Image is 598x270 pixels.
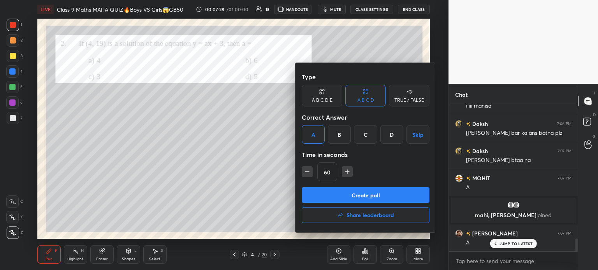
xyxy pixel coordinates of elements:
div: Time in seconds [302,147,429,162]
div: Correct Answer [302,110,429,125]
div: TRUE / FALSE [394,98,424,103]
div: A B C D [357,98,374,103]
div: C [354,125,377,144]
div: A B C D E [312,98,332,103]
h4: Share leaderboard [346,213,394,218]
div: A [302,125,325,144]
button: Share leaderboard [302,207,429,223]
button: Create poll [302,187,429,203]
div: D [380,125,403,144]
div: B [328,125,351,144]
div: Type [302,69,429,85]
button: Skip [406,125,429,144]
